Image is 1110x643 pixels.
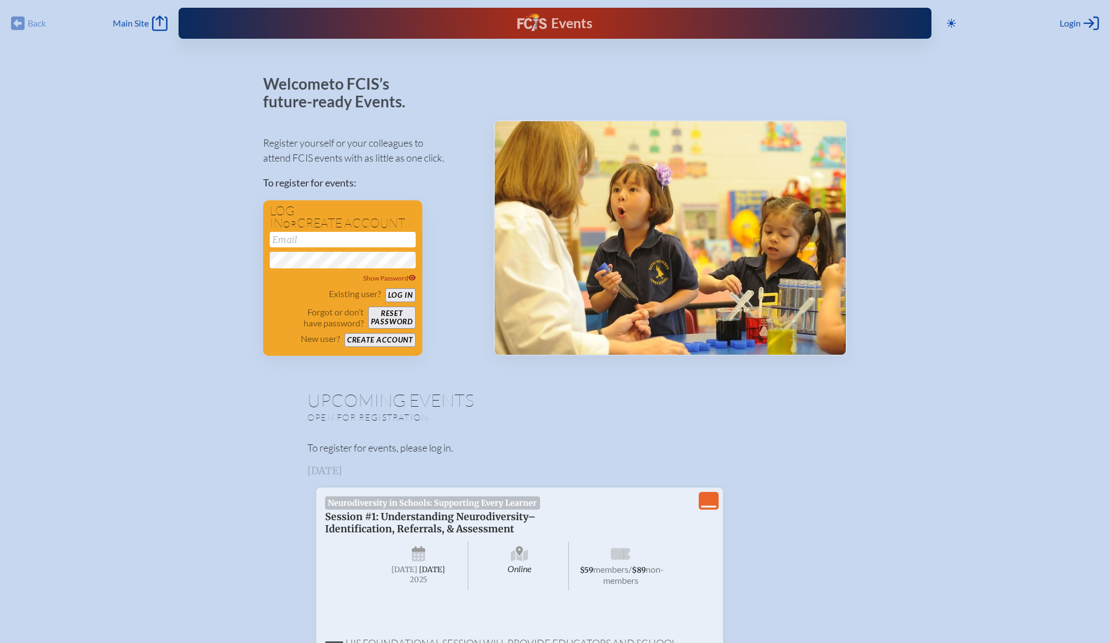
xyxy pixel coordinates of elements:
[325,511,536,535] span: Session #1: Understanding Neurodiversity–Identification, Referrals, & Assessment
[419,565,445,574] span: [DATE]
[113,18,149,29] span: Main Site
[629,564,632,574] span: /
[378,575,459,584] span: 2025
[384,13,725,33] div: FCIS Events — Future ready
[270,307,364,329] p: Forgot or don’t have password?
[368,307,416,329] button: Resetpassword
[632,566,646,575] span: $89
[580,566,593,575] span: $59
[263,175,476,190] p: To register for events:
[470,542,569,590] span: Online
[603,564,664,585] span: non-members
[263,136,476,165] p: Register yourself or your colleagues to attend FCIS events with as little as one click.
[307,440,803,455] p: To register for events, please log in.
[307,412,599,423] p: Open for registration
[385,288,416,302] button: Log in
[270,205,416,230] h1: Log in create account
[307,465,803,476] h3: [DATE]
[1060,18,1081,29] span: Login
[113,15,167,31] a: Main Site
[307,391,803,409] h1: Upcoming Events
[329,288,381,299] p: Existing user?
[344,333,416,347] button: Create account
[391,565,417,574] span: [DATE]
[325,496,540,510] span: Neurodiversity in Schools: Supporting Every Learner
[363,274,416,282] span: Show Password
[495,121,846,355] img: Events
[593,564,629,574] span: members
[301,333,340,344] p: New user?
[270,232,416,247] input: Email
[283,219,297,230] span: or
[263,75,418,110] p: Welcome to FCIS’s future-ready Events.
